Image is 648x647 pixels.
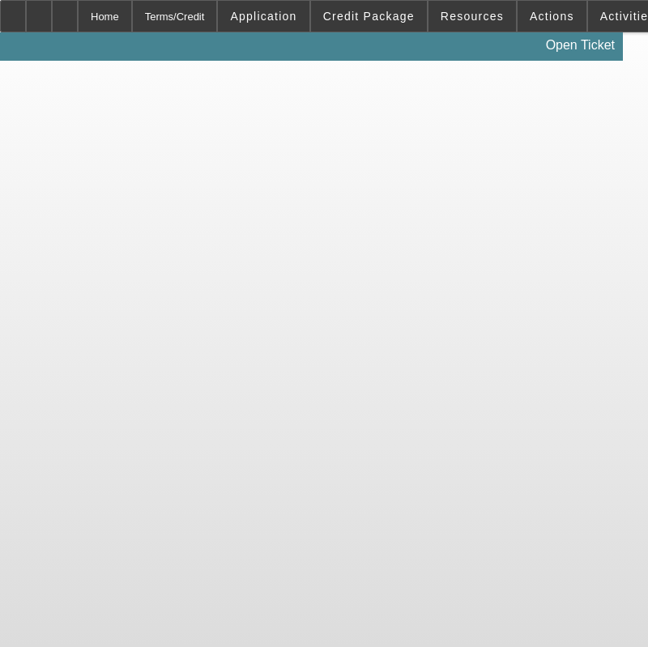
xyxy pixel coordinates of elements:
[218,1,309,32] button: Application
[530,10,574,23] span: Actions
[428,1,516,32] button: Resources
[311,1,427,32] button: Credit Package
[518,1,586,32] button: Actions
[539,32,621,59] a: Open Ticket
[441,10,504,23] span: Resources
[323,10,415,23] span: Credit Package
[230,10,296,23] span: Application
